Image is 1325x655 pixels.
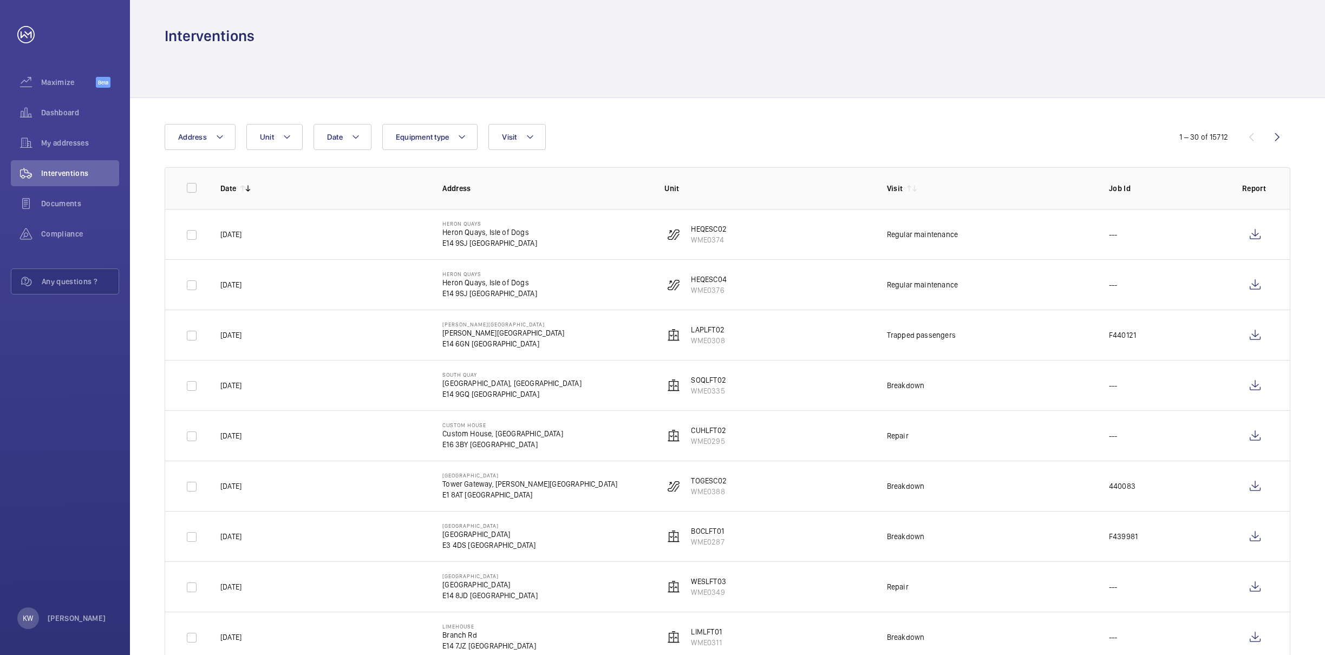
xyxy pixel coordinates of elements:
p: WESLFT03 [691,576,726,587]
button: Unit [246,124,303,150]
p: Branch Rd [442,630,536,640]
p: [DATE] [220,481,241,492]
p: CUHLFT02 [691,425,726,436]
p: --- [1109,380,1118,391]
p: WME0295 [691,436,726,447]
div: 1 – 30 of 15712 [1179,132,1228,142]
p: [DATE] [220,279,241,290]
p: E16 3BY [GEOGRAPHIC_DATA] [442,439,563,450]
p: --- [1109,279,1118,290]
p: [DATE] [220,632,241,643]
span: Maximize [41,77,96,88]
p: WME0374 [691,234,726,245]
div: Regular maintenance [887,279,958,290]
img: elevator.svg [667,429,680,442]
p: WME0287 [691,536,724,547]
p: E3 4DS [GEOGRAPHIC_DATA] [442,540,536,551]
p: E14 9SJ [GEOGRAPHIC_DATA] [442,238,537,248]
p: E14 6GN [GEOGRAPHIC_DATA] [442,338,564,349]
p: WME0376 [691,285,726,296]
p: South Quay [442,371,582,378]
p: 440083 [1109,481,1135,492]
h1: Interventions [165,26,254,46]
p: [DATE] [220,229,241,240]
span: Documents [41,198,119,209]
p: LIMLFT01 [691,626,721,637]
p: Address [442,183,647,194]
p: [DATE] [220,581,241,592]
p: Date [220,183,236,194]
span: Address [178,133,207,141]
span: Any questions ? [42,276,119,287]
div: Repair [887,581,909,592]
span: Compliance [41,228,119,239]
p: Report [1242,183,1268,194]
img: escalator.svg [667,228,680,241]
p: Tower Gateway, [PERSON_NAME][GEOGRAPHIC_DATA] [442,479,617,489]
p: BOCLFT01 [691,526,724,536]
img: elevator.svg [667,631,680,644]
p: [PERSON_NAME] [48,613,106,624]
img: elevator.svg [667,329,680,342]
p: [PERSON_NAME][GEOGRAPHIC_DATA] [442,321,564,327]
img: escalator.svg [667,278,680,291]
button: Equipment type [382,124,478,150]
span: Unit [260,133,274,141]
p: LAPLFT02 [691,324,724,335]
p: Visit [887,183,903,194]
p: Custom House [442,422,563,428]
p: KW [23,613,33,624]
p: E14 8JD [GEOGRAPHIC_DATA] [442,590,538,601]
p: [PERSON_NAME][GEOGRAPHIC_DATA] [442,327,564,338]
p: --- [1109,229,1118,240]
button: Date [314,124,371,150]
p: Job Id [1109,183,1225,194]
p: WME0335 [691,385,726,396]
p: [DATE] [220,531,241,542]
p: Limehouse [442,623,536,630]
div: Trapped passengers [887,330,956,340]
p: [DATE] [220,430,241,441]
span: My addresses [41,137,119,148]
button: Visit [488,124,545,150]
span: Visit [502,133,517,141]
p: WME0388 [691,486,726,497]
p: E14 7JZ [GEOGRAPHIC_DATA] [442,640,536,651]
p: [GEOGRAPHIC_DATA] [442,472,617,479]
p: --- [1109,632,1118,643]
p: Custom House, [GEOGRAPHIC_DATA] [442,428,563,439]
p: SOQLFT02 [691,375,726,385]
div: Breakdown [887,481,925,492]
p: WME0308 [691,335,724,346]
p: TOGESC02 [691,475,726,486]
p: Heron Quays, Isle of Dogs [442,227,537,238]
p: E14 9GQ [GEOGRAPHIC_DATA] [442,389,582,399]
span: Interventions [41,168,119,179]
p: [GEOGRAPHIC_DATA] [442,529,536,540]
p: [GEOGRAPHIC_DATA] [442,579,538,590]
div: Breakdown [887,632,925,643]
p: WME0349 [691,587,726,598]
p: [DATE] [220,330,241,340]
button: Address [165,124,236,150]
span: Date [327,133,343,141]
p: E14 9SJ [GEOGRAPHIC_DATA] [442,288,537,299]
p: Heron Quays [442,220,537,227]
p: F440121 [1109,330,1136,340]
p: [GEOGRAPHIC_DATA], [GEOGRAPHIC_DATA] [442,378,582,389]
p: HEQESC04 [691,274,726,285]
img: elevator.svg [667,530,680,543]
img: elevator.svg [667,379,680,392]
p: --- [1109,430,1118,441]
span: Equipment type [396,133,449,141]
p: [GEOGRAPHIC_DATA] [442,573,538,579]
p: [DATE] [220,380,241,391]
p: Heron Quays, Isle of Dogs [442,277,537,288]
div: Regular maintenance [887,229,958,240]
p: E1 8AT [GEOGRAPHIC_DATA] [442,489,617,500]
div: Breakdown [887,531,925,542]
p: --- [1109,581,1118,592]
p: F439981 [1109,531,1138,542]
p: HEQESC02 [691,224,726,234]
div: Breakdown [887,380,925,391]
